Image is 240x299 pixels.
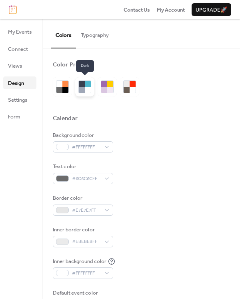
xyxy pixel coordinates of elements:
[76,19,114,47] button: Typography
[3,59,36,72] a: Views
[192,3,231,16] button: Upgrade🚀
[53,257,106,265] div: Inner background color
[53,289,112,297] div: Default event color
[51,19,76,48] button: Colors
[76,60,94,72] span: Dark
[9,5,17,14] img: logo
[196,6,227,14] span: Upgrade 🚀
[3,110,36,123] a: Form
[72,175,100,183] span: #6C6C6CFF
[124,6,150,14] a: Contact Us
[72,269,100,277] span: #FFFFFFFF
[8,113,20,121] span: Form
[53,194,112,202] div: Border color
[8,62,22,70] span: Views
[3,93,36,106] a: Settings
[3,42,36,55] a: Connect
[157,6,185,14] a: My Account
[3,25,36,38] a: My Events
[53,114,78,122] div: Calendar
[53,61,90,69] div: Color Presets
[72,238,100,246] span: #EBEBEBFF
[72,143,100,151] span: #FFFFFFFF
[8,45,28,53] span: Connect
[53,131,112,139] div: Background color
[8,28,32,36] span: My Events
[8,96,27,104] span: Settings
[8,79,24,87] span: Design
[3,76,36,89] a: Design
[53,226,112,234] div: Inner border color
[72,207,100,215] span: #E7E7E7FF
[53,163,112,171] div: Text color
